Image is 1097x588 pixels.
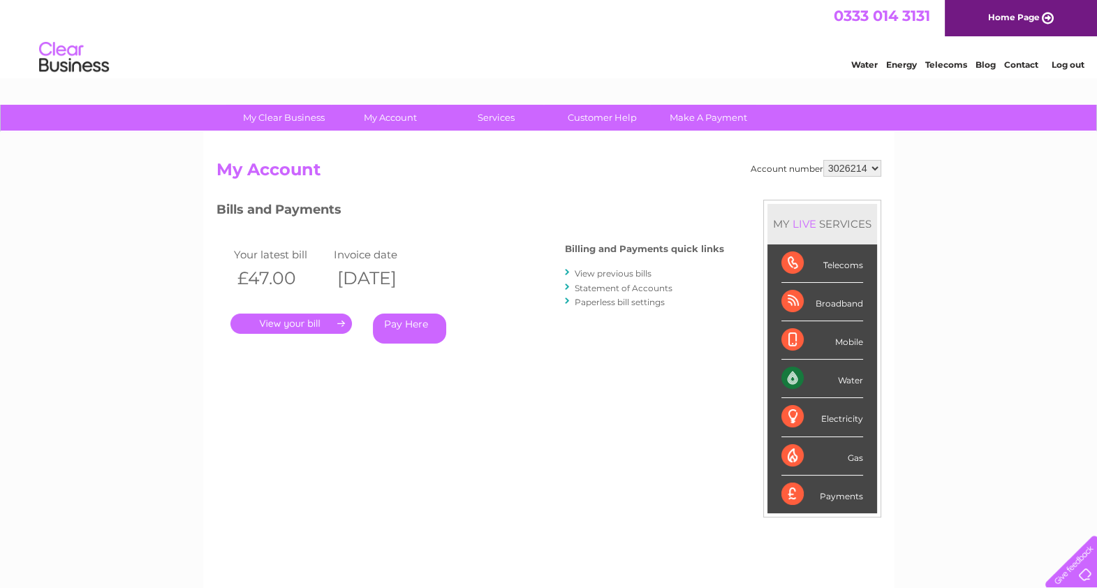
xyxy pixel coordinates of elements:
td: Invoice date [330,245,431,264]
a: Statement of Accounts [575,283,672,293]
th: [DATE] [330,264,431,293]
a: My Clear Business [226,105,341,131]
div: Broadband [781,283,863,321]
a: Customer Help [545,105,660,131]
h3: Bills and Payments [216,200,724,224]
a: Contact [1004,59,1038,70]
img: logo.png [38,36,110,79]
a: . [230,314,352,334]
h2: My Account [216,160,881,186]
div: Telecoms [781,244,863,283]
a: Make A Payment [651,105,766,131]
div: Electricity [781,398,863,436]
div: MY SERVICES [767,204,877,244]
a: My Account [332,105,448,131]
h4: Billing and Payments quick links [565,244,724,254]
div: Clear Business is a trading name of Verastar Limited (registered in [GEOGRAPHIC_DATA] No. 3667643... [219,8,879,68]
a: Energy [886,59,917,70]
th: £47.00 [230,264,331,293]
a: 0333 014 3131 [834,7,930,24]
div: Mobile [781,321,863,360]
a: Water [851,59,878,70]
div: LIVE [790,217,819,230]
a: Blog [975,59,996,70]
div: Gas [781,437,863,476]
td: Your latest bill [230,245,331,264]
div: Payments [781,476,863,513]
div: Water [781,360,863,398]
a: Paperless bill settings [575,297,665,307]
a: Log out [1051,59,1084,70]
a: View previous bills [575,268,651,279]
a: Pay Here [373,314,446,344]
a: Telecoms [925,59,967,70]
div: Account number [751,160,881,177]
a: Services [439,105,554,131]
